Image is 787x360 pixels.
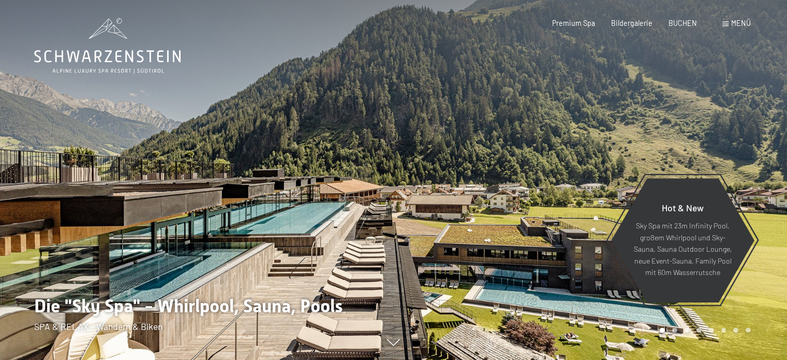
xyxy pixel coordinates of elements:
a: Bildergalerie [611,19,652,27]
div: Carousel Page 3 [685,328,690,333]
div: Carousel Page 2 [672,328,677,333]
span: Menü [731,19,751,27]
a: BUCHEN [669,19,697,27]
a: Premium Spa [552,19,595,27]
span: Hot & New [662,202,704,213]
div: Carousel Page 8 [746,328,751,333]
a: Hot & New Sky Spa mit 23m Infinity Pool, großem Whirlpool und Sky-Sauna, Sauna Outdoor Lounge, ne... [611,178,755,303]
div: Carousel Page 5 [709,328,714,333]
p: Sky Spa mit 23m Infinity Pool, großem Whirlpool und Sky-Sauna, Sauna Outdoor Lounge, neue Event-S... [633,220,732,279]
div: Carousel Page 1 (Current Slide) [660,328,665,333]
div: Carousel Page 6 [721,328,726,333]
div: Carousel Page 4 [696,328,702,333]
div: Carousel Page 7 [733,328,738,333]
div: Carousel Pagination [656,328,750,333]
